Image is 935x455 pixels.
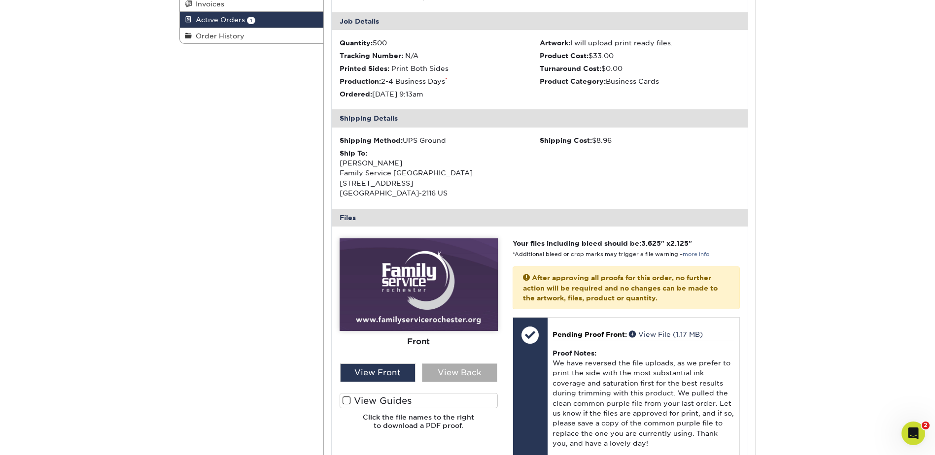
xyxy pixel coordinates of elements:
strong: Proof Notes: [553,349,596,357]
div: Shipping Details [332,109,748,127]
strong: Shipping Cost: [540,136,592,144]
strong: After approving all proofs for this order, no further action will be required and no changes can ... [523,274,718,302]
small: *Additional bleed or crop marks may trigger a file warning – [513,251,709,258]
li: [DATE] 9:13am [340,89,540,99]
div: View Front [340,363,416,382]
strong: Shipping Method: [340,136,403,144]
strong: Quantity: [340,39,373,47]
span: Pending Proof Front: [553,330,627,338]
span: 2.125 [670,239,689,247]
a: more info [683,251,709,258]
a: View File (1.17 MB) [629,330,703,338]
strong: Your files including bleed should be: " x " [513,239,692,247]
strong: Ship To: [340,149,367,157]
strong: Product Category: [540,77,606,85]
span: 2 [922,422,930,429]
strong: Product Cost: [540,52,589,60]
li: $0.00 [540,64,740,73]
span: Print Both Sides [391,65,449,72]
li: 500 [340,38,540,48]
div: [PERSON_NAME] Family Service [GEOGRAPHIC_DATA] [STREET_ADDRESS] [GEOGRAPHIC_DATA]-2116 US [340,148,540,198]
span: N/A [405,52,418,60]
strong: Artwork: [540,39,570,47]
div: Job Details [332,12,748,30]
strong: Production: [340,77,381,85]
span: 3.625 [641,239,661,247]
a: Active Orders 1 [180,12,324,28]
strong: Tracking Number: [340,52,403,60]
li: $33.00 [540,51,740,61]
li: 2-4 Business Days [340,76,540,86]
h6: Click the file names to the right to download a PDF proof. [340,413,498,437]
strong: Printed Sides: [340,65,389,72]
label: View Guides [340,393,498,408]
strong: Turnaround Cost: [540,65,601,72]
a: Order History [180,28,324,43]
div: Files [332,209,748,227]
span: Active Orders [192,16,245,24]
div: UPS Ground [340,135,540,145]
span: 1 [247,17,255,24]
div: Front [340,331,498,353]
div: $8.96 [540,135,740,145]
span: Order History [192,32,244,40]
strong: Ordered: [340,90,372,98]
div: View Back [422,363,497,382]
iframe: Intercom live chat [901,422,925,445]
li: I will upload print ready files. [540,38,740,48]
li: Business Cards [540,76,740,86]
